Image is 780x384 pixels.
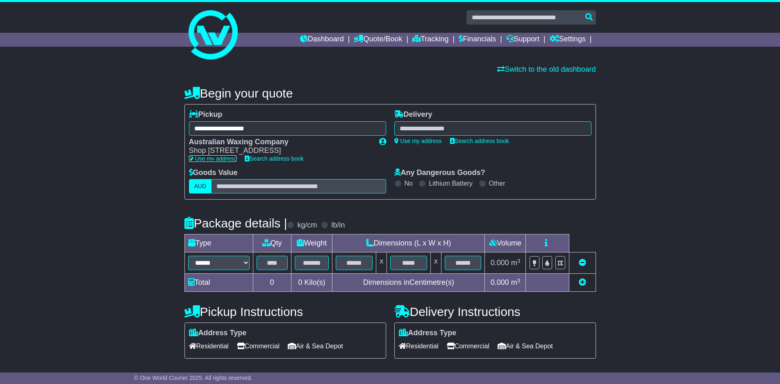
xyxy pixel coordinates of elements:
[184,274,253,292] td: Total
[189,110,223,119] label: Pickup
[412,33,448,47] a: Tracking
[429,180,473,187] label: Lithium Battery
[354,33,402,47] a: Quote/Book
[189,155,237,162] a: Use my address
[297,221,317,230] label: kg/cm
[184,86,596,100] h4: Begin your quote
[550,33,586,47] a: Settings
[491,259,509,267] span: 0.000
[189,340,229,352] span: Residential
[253,274,291,292] td: 0
[189,168,238,177] label: Goods Value
[288,340,343,352] span: Air & Sea Depot
[253,234,291,252] td: Qty
[134,375,252,381] span: © One World Courier 2025. All rights reserved.
[184,234,253,252] td: Type
[189,329,247,338] label: Address Type
[447,340,489,352] span: Commercial
[291,274,332,292] td: Kilo(s)
[394,138,442,144] a: Use my address
[579,259,586,267] a: Remove this item
[332,274,485,292] td: Dimensions in Centimetre(s)
[291,234,332,252] td: Weight
[245,155,304,162] a: Search address book
[506,33,539,47] a: Support
[459,33,496,47] a: Financials
[430,252,441,274] td: x
[517,258,521,264] sup: 3
[394,168,485,177] label: Any Dangerous Goods?
[491,278,509,286] span: 0.000
[331,221,345,230] label: lb/in
[485,234,526,252] td: Volume
[184,216,287,230] h4: Package details |
[300,33,344,47] a: Dashboard
[497,65,596,73] a: Switch to the old dashboard
[298,278,302,286] span: 0
[579,278,586,286] a: Add new item
[517,277,521,284] sup: 3
[332,234,485,252] td: Dimensions (L x W x H)
[394,110,432,119] label: Delivery
[511,278,521,286] span: m
[498,340,553,352] span: Air & Sea Depot
[405,180,413,187] label: No
[394,305,596,318] h4: Delivery Instructions
[189,138,371,147] div: Australian Waxing Company
[511,259,521,267] span: m
[489,180,505,187] label: Other
[399,329,457,338] label: Address Type
[237,340,280,352] span: Commercial
[184,305,386,318] h4: Pickup Instructions
[376,252,387,274] td: x
[189,146,371,155] div: Shop [STREET_ADDRESS]
[450,138,509,144] a: Search address book
[189,179,212,193] label: AUD
[399,340,439,352] span: Residential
